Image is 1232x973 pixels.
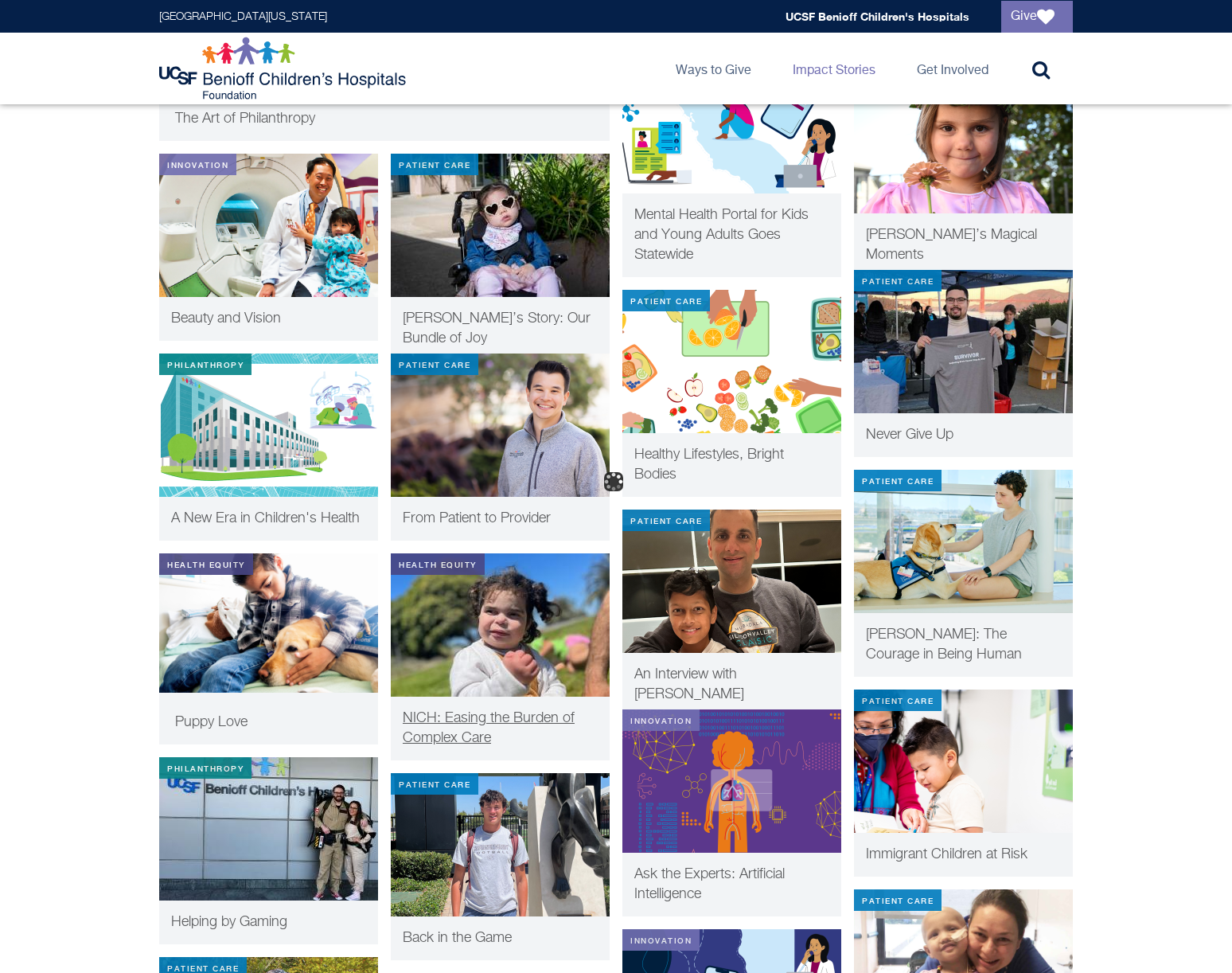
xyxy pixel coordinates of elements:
[391,354,478,375] div: Patient Care
[866,847,1027,862] span: Immigrant Children at Risk
[622,510,841,653] img: Tej and Raghav on their one-year “liverversary”.
[391,154,610,361] a: Patient Care Leia napping in her chair [PERSON_NAME]’s Story: Our Bundle of Joy
[854,690,1073,877] a: Patient Care Immigrant children at risk Immigrant Children at Risk
[904,33,1001,104] a: Get Involved
[634,667,744,701] span: An Interview with [PERSON_NAME]
[403,931,512,945] span: Back in the Game
[622,709,841,853] img: AI in pediatrics
[622,290,841,433] img: Healthy Bodies Healthy Minds
[391,354,610,497] img: From patient to provider
[780,33,888,104] a: Impact Stories
[159,757,378,901] img: AfterlightImage.JPG
[634,867,785,901] span: Ask the Experts: Artificial Intelligence
[403,511,551,526] span: From Patient to Provider
[391,773,610,960] a: Patient Care Daniel at Chapman Back in the Game
[159,354,378,497] img: new hospital building
[391,154,610,297] img: Leia napping in her chair
[866,428,953,442] span: Never Give Up
[159,354,378,541] a: Philanthropy new hospital building A New Era in Children's Health
[171,311,281,326] span: Beauty and Vision
[634,447,784,482] span: Healthy Lifestyles, Bright Bodies
[391,773,610,916] img: Daniel at Chapman
[854,470,1073,613] img: elena-thumbnail-video-no-button.png
[391,154,478,175] div: Patient Care
[854,889,942,911] div: Patient Care
[171,915,287,929] span: Helping by Gaming
[391,553,485,575] div: Health Equity
[854,470,942,491] div: Patient Care
[391,553,610,697] img: Mariana.jpeg
[622,510,710,531] div: Patient Care
[159,37,410,100] img: Logo for UCSF Benioff Children's Hospitals Foundation
[175,715,248,729] span: Puppy Love
[622,50,841,193] img: CAL MAP
[622,290,710,311] div: Patient Care
[159,11,327,22] a: [GEOGRAPHIC_DATA][US_STATE]
[159,757,251,779] div: Philanthropy
[866,228,1037,262] span: [PERSON_NAME]’s Magical Moments
[622,929,700,951] div: Innovation
[1001,1,1073,33] a: Give
[854,270,1073,457] a: Patient Care Chris holding up a survivor tee shirt Never Give Up
[622,709,700,731] div: Innovation
[159,553,378,693] img: puppy-love-thumb.png
[159,354,251,375] div: Philanthropy
[391,773,478,795] div: Patient Care
[403,311,591,346] span: [PERSON_NAME]’s Story: Our Bundle of Joy
[159,757,378,944] a: Philanthropy Helping by Gaming
[854,270,1073,413] img: Chris holding up a survivor tee shirt
[634,208,809,262] span: Mental Health Portal for Kids and Young Adults Goes Statewide
[622,50,841,277] a: Patient Care CAL MAP Mental Health Portal for Kids and Young Adults Goes Statewide
[663,33,764,104] a: Ways to Give
[854,270,942,291] div: Patient Care
[159,553,378,744] a: Health Equity Puppy Love
[159,154,378,341] a: Innovation Beauty and Vision
[854,690,1073,833] img: Immigrant children at risk
[159,154,236,175] div: Innovation
[854,70,1073,277] a: Child Life [PERSON_NAME]’s Magical Moments
[175,111,315,126] span: The Art of Philanthropy
[622,510,841,717] a: Patient Care Tej and Raghav on their one-year “liverversary”. An Interview with [PERSON_NAME]
[786,10,969,23] a: UCSF Benioff Children's Hospitals
[391,553,610,760] a: Health Equity NICH: Easing the Burden of Complex Care
[866,627,1022,662] span: [PERSON_NAME]: The Courage in Being Human
[854,470,1073,677] a: Patient Care [PERSON_NAME]: The Courage in Being Human
[403,711,575,745] span: NICH: Easing the Burden of Complex Care
[171,511,360,526] span: A New Era in Children's Health
[622,709,841,916] a: Innovation AI in pediatrics Ask the Experts: Artificial Intelligence
[854,690,942,711] div: Patient Care
[159,553,253,575] div: Health Equity
[391,354,610,541] a: Patient Care From patient to provider From Patient to Provider
[622,290,841,497] a: Patient Care Healthy Bodies Healthy Minds Healthy Lifestyles, Bright Bodies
